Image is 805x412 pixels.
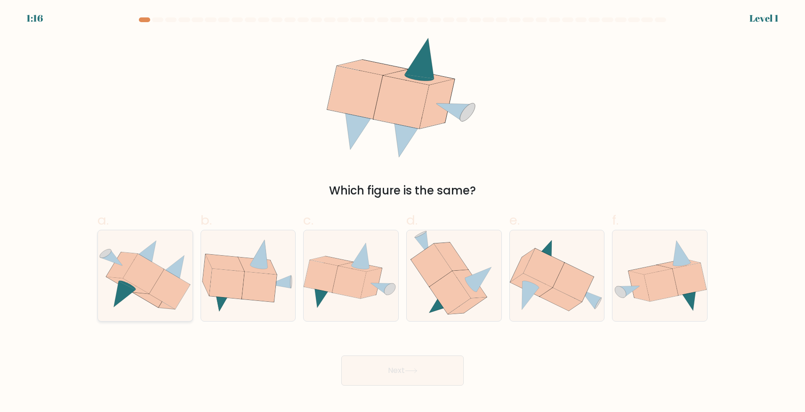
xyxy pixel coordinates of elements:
div: 1:16 [26,11,43,25]
span: b. [201,211,212,229]
span: d. [406,211,418,229]
span: c. [303,211,314,229]
button: Next [341,355,464,386]
span: f. [612,211,619,229]
div: Level 1 [749,11,779,25]
span: e. [509,211,520,229]
span: a. [97,211,109,229]
div: Which figure is the same? [103,182,702,199]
